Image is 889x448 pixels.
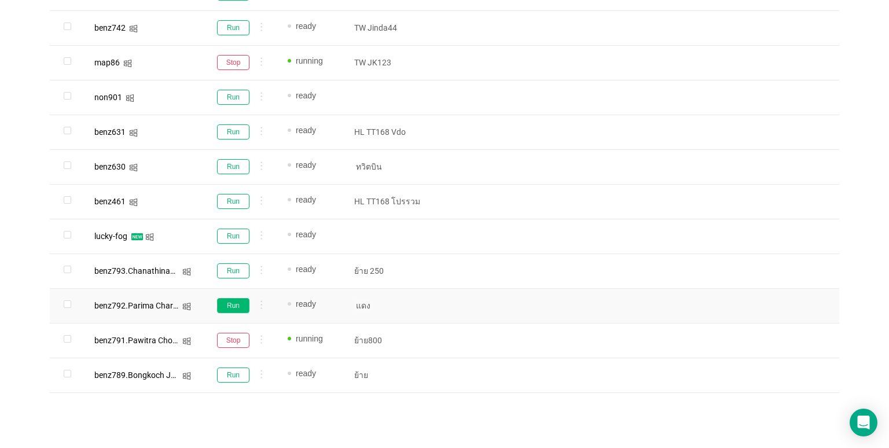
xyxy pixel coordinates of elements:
span: ทวิตบิน [354,161,384,172]
button: Run [217,263,249,278]
p: HL TT168 โปรรวม [354,196,439,207]
button: Run [217,20,249,35]
div: benz742 [94,24,126,32]
button: Run [217,159,249,174]
i: icon: windows [182,372,191,380]
p: TW JK123 [354,57,439,68]
p: HL TT168 Vdo [354,126,439,138]
div: benz631 [94,128,126,136]
span: ready [296,230,316,239]
i: icon: windows [145,233,154,241]
div: lucky-fog [94,232,127,240]
button: Run [217,90,249,105]
div: non901 [94,93,122,101]
div: benz461 [94,197,126,205]
button: Run [217,124,249,139]
span: ready [296,126,316,135]
i: icon: windows [182,302,191,311]
div: benz630 [94,163,126,171]
i: icon: windows [182,337,191,346]
span: ready [296,91,316,100]
span: benz793.Chanathinad Natapiwat [94,266,215,276]
i: icon: windows [129,198,138,207]
i: icon: windows [129,24,138,33]
i: icon: windows [129,163,138,172]
button: Stop [217,55,249,70]
button: Run [217,229,249,244]
i: icon: windows [123,59,132,68]
span: ready [296,299,316,309]
span: ready [296,21,316,31]
span: running [296,56,323,65]
button: Run [217,368,249,383]
button: Run [217,298,249,313]
button: Run [217,194,249,209]
button: Stop [217,333,249,348]
i: icon: windows [129,128,138,137]
p: ย้าย 250 [354,265,439,277]
div: map86 [94,58,120,67]
span: ready [296,195,316,204]
i: icon: windows [182,267,191,276]
i: icon: windows [126,94,134,102]
span: running [296,334,323,343]
span: ready [296,369,316,378]
p: ย้าย800 [354,335,439,346]
span: ready [296,265,316,274]
span: benz792.Parima Chartpipak [94,301,196,310]
div: Open Intercom Messenger [850,409,877,436]
span: แดง [354,300,372,311]
p: TW Jinda44 [354,22,439,34]
span: benz791.Pawitra Chotawanich [94,336,206,345]
span: ready [296,160,316,170]
p: ย้าย [354,369,439,381]
span: benz789.Bongkoch Jantarasab [94,370,208,380]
